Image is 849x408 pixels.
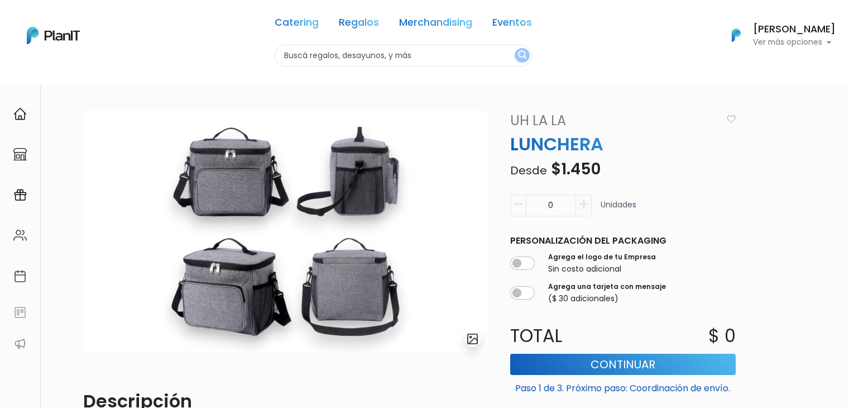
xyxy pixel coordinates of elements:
p: Ver más opciones [753,39,836,46]
span: $1.450 [551,158,601,180]
img: marketplace-4ceaa7011d94191e9ded77b95e3339b90024bf715f7c57f8cf31f2d8c509eaba.svg [13,148,27,161]
img: heart_icon [727,115,736,123]
img: campaigns-02234683943229c281be62815700db0a1741e53638e28bf9629b52c665b00959.svg [13,188,27,202]
button: Continuar [510,354,736,375]
span: Desde [510,163,547,178]
p: Paso 1 de 3. Próximo paso: Coordinación de envío. [510,377,736,395]
label: Agrega el logo de tu Empresa [548,252,656,262]
a: Catering [275,18,319,31]
p: LUNCHERA [503,131,742,158]
a: Eventos [492,18,532,31]
img: calendar-87d922413cdce8b2cf7b7f5f62616a5cf9e4887200fb71536465627b3292af00.svg [13,269,27,283]
p: $ 0 [708,322,736,349]
h6: [PERSON_NAME] [753,25,836,35]
img: image__copia___copia___copia___copia___copia___copia___copia___copia___copia_-Photoroom__28_.jpg [83,111,488,352]
label: Agrega una tarjeta con mensaje [548,282,666,292]
p: Personalización del packaging [510,234,736,248]
p: Total [503,322,623,349]
input: Buscá regalos, desayunos, y más [275,45,532,67]
img: partners-52edf745621dab592f3b2c58e3bca9d71375a7ef29c3b500c9f145b62cc070d4.svg [13,337,27,350]
img: gallery-light [466,333,479,345]
img: PlanIt Logo [27,27,80,44]
p: Unidades [601,199,636,221]
a: Merchandising [399,18,472,31]
p: ($ 30 adicionales) [548,293,666,305]
p: Sin costo adicional [548,263,656,275]
img: home-e721727adea9d79c4d83392d1f703f7f8bce08238fde08b1acbfd93340b81755.svg [13,107,27,121]
img: feedback-78b5a0c8f98aac82b08bfc38622c3050aee476f2c9584af64705fc4e61158814.svg [13,306,27,319]
a: Uh La La [503,111,722,131]
img: PlanIt Logo [724,23,749,48]
a: Regalos [339,18,379,31]
button: PlanIt Logo [PERSON_NAME] Ver más opciones [717,21,836,50]
img: people-662611757002400ad9ed0e3c099ab2801c6687ba6c219adb57efc949bc21e19d.svg [13,229,27,242]
img: search_button-432b6d5273f82d61273b3651a40e1bd1b912527efae98b1b7a1b2c0702e16a8d.svg [518,50,526,61]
